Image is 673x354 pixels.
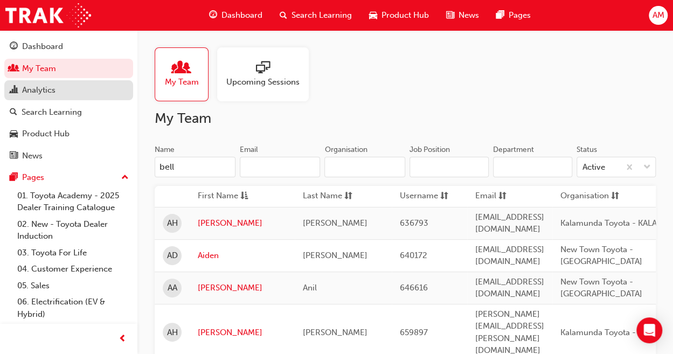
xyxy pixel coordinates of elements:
span: sessionType_ONLINE_URL-icon [256,61,270,76]
span: Anil [303,283,317,293]
span: Organisation [560,190,609,203]
div: Analytics [22,84,55,96]
a: 03. Toyota For Life [13,245,133,261]
div: News [22,150,43,162]
a: Aiden [198,249,287,262]
span: New Town Toyota - [GEOGRAPHIC_DATA] [560,277,642,299]
span: First Name [198,190,238,203]
button: Pages [4,168,133,188]
a: search-iconSearch Learning [271,4,360,26]
span: sorting-icon [344,190,352,203]
a: My Team [4,59,133,79]
span: car-icon [369,9,377,22]
div: Job Position [410,144,450,155]
a: My Team [155,47,217,101]
div: Open Intercom Messenger [636,317,662,343]
a: 04. Customer Experience [13,261,133,277]
span: pages-icon [496,9,504,22]
span: Product Hub [381,9,429,22]
div: Product Hub [22,128,70,140]
span: My Team [165,76,199,88]
a: news-iconNews [438,4,488,26]
span: people-icon [175,61,189,76]
span: 646616 [400,283,428,293]
button: Usernamesorting-icon [400,190,459,203]
div: Name [155,144,175,155]
input: Email [240,157,321,177]
span: New Town Toyota - [GEOGRAPHIC_DATA] [560,245,642,267]
div: Status [577,144,597,155]
span: 636793 [400,218,428,228]
a: Product Hub [4,124,133,144]
a: 07. Parts21 Certification [13,322,133,339]
div: Active [582,161,605,173]
span: [PERSON_NAME] [303,218,367,228]
button: First Nameasc-icon [198,190,257,203]
span: down-icon [643,161,651,175]
span: pages-icon [10,173,18,183]
span: Upcoming Sessions [226,76,300,88]
div: Dashboard [22,40,63,53]
button: DashboardMy TeamAnalyticsSearch LearningProduct HubNews [4,34,133,168]
a: 01. Toyota Academy - 2025 Dealer Training Catalogue [13,188,133,216]
span: 640172 [400,251,427,260]
span: news-icon [446,9,454,22]
span: prev-icon [119,332,127,346]
span: AH [167,327,178,339]
span: search-icon [280,9,287,22]
a: car-iconProduct Hub [360,4,438,26]
a: Upcoming Sessions [217,47,317,101]
a: Search Learning [4,102,133,122]
span: search-icon [10,108,17,117]
span: Email [475,190,496,203]
div: Search Learning [22,106,82,119]
a: [PERSON_NAME] [198,327,287,339]
img: Trak [5,3,91,27]
a: News [4,146,133,166]
span: [EMAIL_ADDRESS][DOMAIN_NAME] [475,212,544,234]
button: Last Namesorting-icon [303,190,362,203]
span: guage-icon [209,9,217,22]
h2: My Team [155,110,656,127]
div: Pages [22,171,44,184]
div: Department [493,144,534,155]
span: AD [167,249,178,262]
span: Dashboard [221,9,262,22]
span: news-icon [10,151,18,161]
a: 06. Electrification (EV & Hybrid) [13,294,133,322]
a: 05. Sales [13,277,133,294]
span: asc-icon [240,190,248,203]
span: [PERSON_NAME] [303,251,367,260]
button: Organisationsorting-icon [560,190,620,203]
a: Dashboard [4,37,133,57]
div: Organisation [324,144,367,155]
div: Email [240,144,258,155]
span: [PERSON_NAME] [303,328,367,337]
button: Emailsorting-icon [475,190,535,203]
input: Department [493,157,572,177]
span: [EMAIL_ADDRESS][DOMAIN_NAME] [475,245,544,267]
button: AM [649,6,668,25]
span: up-icon [121,171,129,185]
span: 659897 [400,328,428,337]
span: car-icon [10,129,18,139]
span: people-icon [10,64,18,74]
span: AM [652,9,664,22]
span: sorting-icon [498,190,507,203]
input: Job Position [410,157,489,177]
a: pages-iconPages [488,4,539,26]
span: [EMAIL_ADDRESS][DOMAIN_NAME] [475,277,544,299]
span: AH [167,217,178,230]
span: AA [168,282,177,294]
a: [PERSON_NAME] [198,217,287,230]
span: sorting-icon [440,190,448,203]
a: guage-iconDashboard [200,4,271,26]
input: Organisation [324,157,405,177]
a: Analytics [4,80,133,100]
input: Name [155,157,235,177]
span: Username [400,190,438,203]
span: News [459,9,479,22]
span: guage-icon [10,42,18,52]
